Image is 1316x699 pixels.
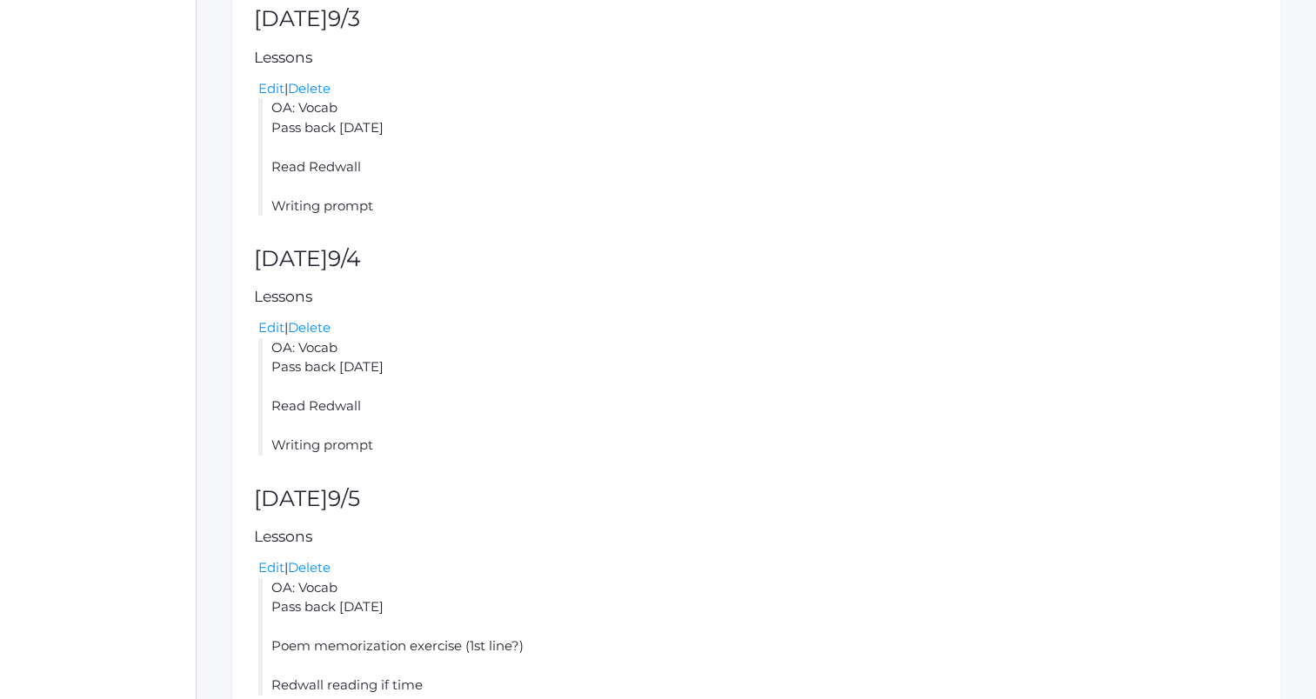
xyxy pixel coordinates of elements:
[328,5,360,31] span: 9/3
[254,529,1259,545] h5: Lessons
[288,559,331,576] a: Delete
[258,558,1259,578] div: |
[258,578,1259,696] li: OA: Vocab Pass back [DATE] Poem memorization exercise (1st line?) Redwall reading if time
[258,319,284,336] a: Edit
[254,7,1259,31] h2: [DATE]
[254,289,1259,305] h5: Lessons
[254,487,1259,511] h2: [DATE]
[258,338,1259,456] li: OA: Vocab Pass back [DATE] Read Redwall Writing prompt
[254,247,1259,271] h2: [DATE]
[328,245,361,271] span: 9/4
[258,80,284,97] a: Edit
[254,50,1259,66] h5: Lessons
[288,80,331,97] a: Delete
[258,79,1259,99] div: |
[258,318,1259,338] div: |
[258,559,284,576] a: Edit
[288,319,331,336] a: Delete
[328,485,360,511] span: 9/5
[258,98,1259,216] li: OA: Vocab Pass back [DATE] Read Redwall Writing prompt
